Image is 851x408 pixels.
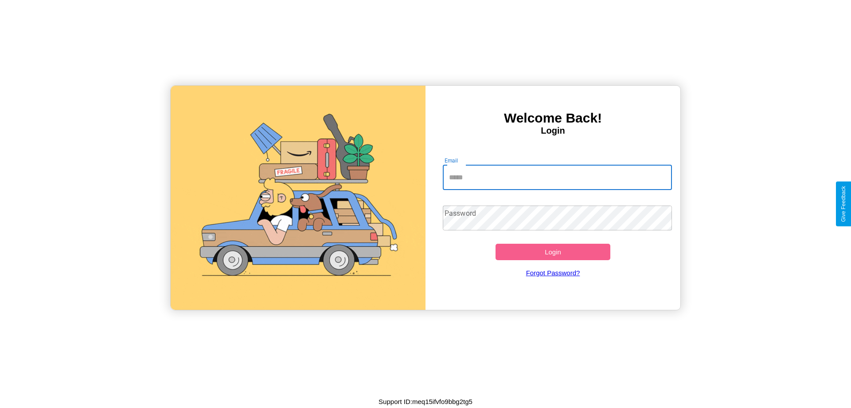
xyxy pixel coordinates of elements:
a: Forgot Password? [438,260,668,285]
button: Login [496,244,610,260]
p: Support ID: meq15ifvfo9bbg2tg5 [379,396,472,408]
label: Email [445,157,458,164]
img: gif [171,86,425,310]
h4: Login [425,126,680,136]
h3: Welcome Back! [425,111,680,126]
div: Give Feedback [840,186,847,222]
